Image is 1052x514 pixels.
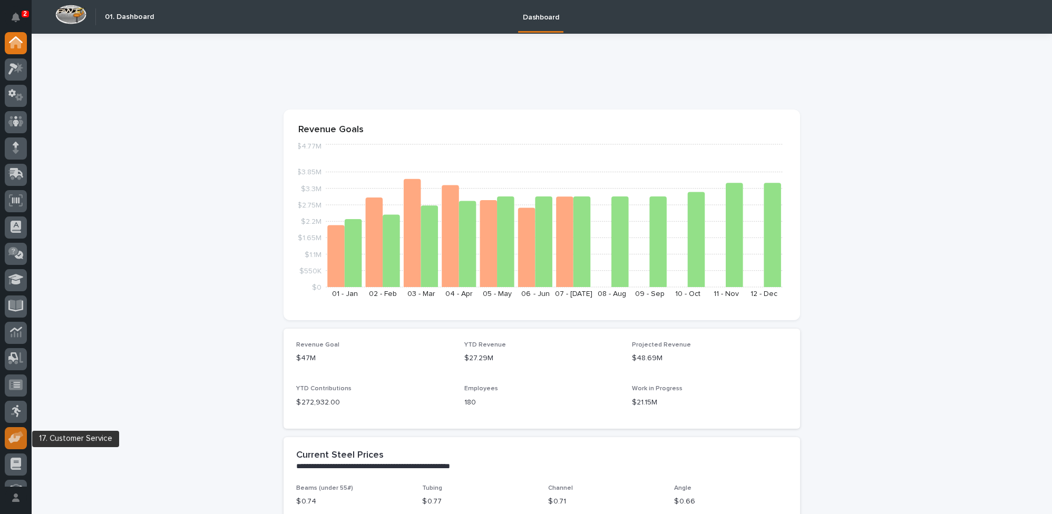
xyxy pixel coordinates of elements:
[751,290,777,298] text: 12 - Dec
[445,290,473,298] text: 04 - Apr
[23,10,27,17] p: 2
[298,124,785,136] p: Revenue Goals
[422,496,535,507] p: $ 0.77
[299,268,322,275] tspan: $550K
[674,496,787,507] p: $ 0.66
[297,143,322,151] tspan: $4.77M
[296,342,339,348] span: Revenue Goal
[332,290,358,298] text: 01 - Jan
[632,353,787,364] p: $48.69M
[301,218,322,225] tspan: $2.2M
[464,397,620,408] p: 180
[674,485,691,491] span: Angle
[407,290,435,298] text: 03 - Mar
[13,13,27,29] div: Notifications2
[296,485,353,491] span: Beams (under 55#)
[521,290,549,298] text: 06 - Jun
[296,385,352,392] span: YTD Contributions
[598,290,626,298] text: 08 - Aug
[422,485,442,491] span: Tubing
[555,290,592,298] text: 07 - [DATE]
[714,290,739,298] text: 11 - Nov
[632,385,683,392] span: Work in Progress
[297,202,322,209] tspan: $2.75M
[298,235,322,242] tspan: $1.65M
[297,169,322,176] tspan: $3.85M
[483,290,512,298] text: 05 - May
[675,290,700,298] text: 10 - Oct
[305,251,322,259] tspan: $1.1M
[464,353,620,364] p: $27.29M
[296,450,384,461] h2: Current Steel Prices
[105,13,154,22] h2: 01. Dashboard
[635,290,665,298] text: 09 - Sep
[296,496,410,507] p: $ 0.74
[632,397,787,408] p: $21.15M
[548,496,661,507] p: $ 0.71
[464,385,498,392] span: Employees
[632,342,691,348] span: Projected Revenue
[296,353,452,364] p: $47M
[369,290,397,298] text: 02 - Feb
[5,6,27,28] button: Notifications
[296,397,452,408] p: $ 272,932.00
[55,5,86,24] img: Workspace Logo
[301,185,322,193] tspan: $3.3M
[312,284,322,291] tspan: $0
[548,485,573,491] span: Channel
[464,342,506,348] span: YTD Revenue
